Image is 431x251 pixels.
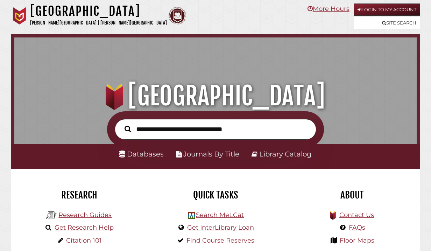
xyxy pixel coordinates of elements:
[21,81,410,111] h1: [GEOGRAPHIC_DATA]
[169,7,186,25] img: Calvin Theological Seminary
[30,4,167,19] h1: [GEOGRAPHIC_DATA]
[55,224,114,231] a: Get Research Help
[188,212,195,219] img: Hekman Library Logo
[354,17,420,29] a: Site Search
[354,4,420,16] a: Login to My Account
[187,224,254,231] a: Get InterLibrary Loan
[339,211,374,219] a: Contact Us
[196,211,244,219] a: Search MeLCat
[153,189,278,201] h2: Quick Tasks
[308,5,349,13] a: More Hours
[58,211,112,219] a: Research Guides
[259,150,312,158] a: Library Catalog
[186,237,254,244] a: Find Course Reserves
[340,237,374,244] a: Floor Maps
[119,150,164,158] a: Databases
[125,126,131,133] i: Search
[11,7,28,25] img: Calvin University
[289,189,415,201] h2: About
[183,150,239,158] a: Journals By Title
[66,237,102,244] a: Citation 101
[30,19,167,27] p: [PERSON_NAME][GEOGRAPHIC_DATA] | [PERSON_NAME][GEOGRAPHIC_DATA]
[349,224,365,231] a: FAQs
[121,124,134,134] button: Search
[46,210,57,221] img: Hekman Library Logo
[16,189,142,201] h2: Research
